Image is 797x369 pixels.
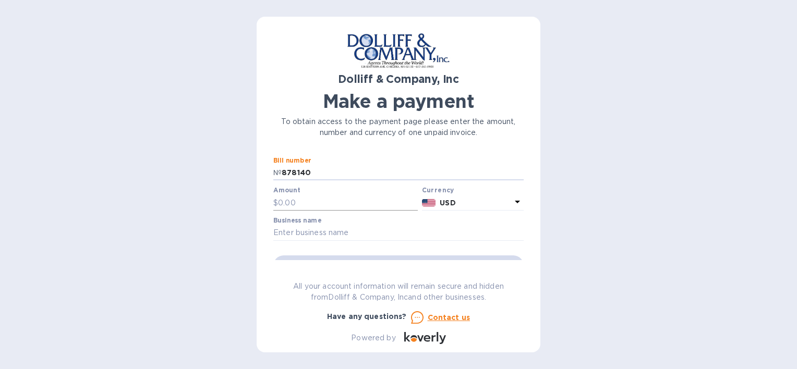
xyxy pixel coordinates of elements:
[440,199,455,207] b: USD
[282,165,524,181] input: Enter bill number
[273,198,278,208] p: $
[273,281,524,303] p: All your account information will remain secure and hidden from Dolliff & Company, Inc and other ...
[273,217,321,224] label: Business name
[273,225,524,241] input: Enter business name
[273,116,524,138] p: To obtain access to the payment page please enter the amount, number and currency of one unpaid i...
[422,186,454,194] b: Currency
[351,333,395,343] p: Powered by
[273,157,311,164] label: Bill number
[428,313,470,322] u: Contact us
[327,312,407,321] b: Have any questions?
[278,195,418,211] input: 0.00
[273,90,524,112] h1: Make a payment
[273,188,300,194] label: Amount
[273,167,282,178] p: №
[338,72,459,85] b: Dolliff & Company, Inc
[422,199,436,206] img: USD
